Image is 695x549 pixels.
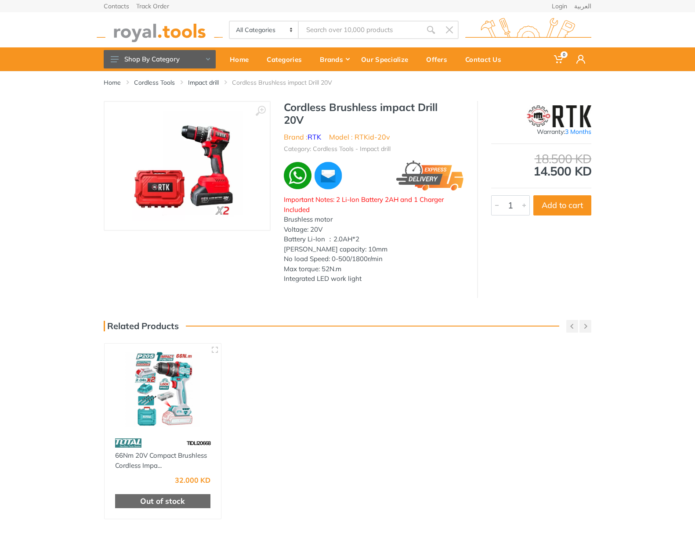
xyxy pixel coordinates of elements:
img: royal.tools Logo [97,18,223,42]
div: Contact Us [459,50,513,68]
span: TIDLI20668 [187,440,210,446]
div: Max torque: 52N.m Integrated LED work light [284,264,464,284]
a: Home [224,47,261,71]
a: 66Nm 20V Compact Brushless Cordless Impa... [115,451,207,470]
a: Categories [261,47,314,71]
div: Categories [261,50,314,68]
div: Out of stock [115,494,210,508]
select: Category [230,22,299,38]
li: Category: Cordless Tools - Impact drill [284,144,391,154]
div: 18.500 KD [491,153,591,165]
a: Our Specialize [355,47,420,71]
a: Track Order [136,3,169,9]
span: 0 [561,51,568,58]
a: Contact Us [459,47,513,71]
h3: Related Products [104,321,179,331]
img: 86.webp [115,435,141,451]
div: Home [224,50,261,68]
button: Add to cart [533,195,591,215]
a: Cordless Tools [134,78,175,87]
img: ma.webp [313,161,344,191]
img: royal.tools Logo [465,18,591,42]
div: 32.000 KD [175,477,210,484]
a: 0 [548,47,570,71]
img: RTK [527,105,591,127]
img: Royal Tools - Cordless Brushless impact Drill 20V [132,111,243,221]
a: Login [552,3,567,9]
a: Home [104,78,121,87]
img: express.png [396,161,464,191]
li: Cordless Brushless impact Drill 20V [232,78,345,87]
div: Brushless motor Voltage: 20V [284,215,464,234]
div: Warranty: [491,127,591,136]
a: العربية [574,3,591,9]
h1: Cordless Brushless impact Drill 20V [284,101,464,126]
input: Site search [299,21,422,39]
div: [PERSON_NAME] capacity: 10mm [284,244,464,255]
div: No load Speed: 0-500/1800r/min [284,254,464,264]
div: Brands [314,50,355,68]
button: Shop By Category [104,50,216,68]
img: wa.webp [284,162,311,190]
span: Important Notes: 2 Li-Ion Battery 2AH and 1 Charger Included [284,195,444,214]
li: Model : RTKid-20v [329,132,390,142]
div: Battery Li-Ion ：2.0AH*2 [284,234,464,244]
img: Royal Tools - 66Nm 20V Compact Brushless Cordless Impact Drill [112,352,213,427]
div: 14.500 KD [491,153,591,177]
a: Impact drill [188,78,219,87]
a: Offers [420,47,459,71]
div: Our Specialize [355,50,420,68]
li: Brand : [284,132,321,142]
div: Offers [420,50,459,68]
a: Contacts [104,3,129,9]
span: 3 Months [565,128,591,136]
a: RTK [308,133,321,141]
nav: breadcrumb [104,78,591,87]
